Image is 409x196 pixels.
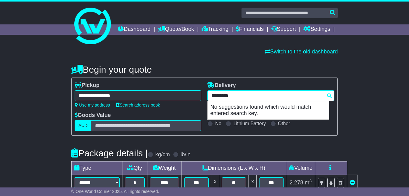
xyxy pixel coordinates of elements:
[286,162,315,175] td: Volume
[71,64,338,74] h4: Begin your quote
[75,82,100,89] label: Pickup
[75,112,111,119] label: Goods Value
[271,24,296,35] a: Support
[278,121,290,126] label: Other
[305,180,312,186] span: m
[350,180,355,186] a: Remove this item
[208,101,329,119] p: No suggestions found which would match entered search key.
[207,82,236,89] label: Delivery
[211,175,219,191] td: x
[290,180,303,186] span: 2.278
[75,120,92,131] label: AUD
[71,162,122,175] td: Type
[233,121,266,126] label: Lithium Battery
[181,151,191,158] label: lb/in
[118,24,150,35] a: Dashboard
[71,148,148,158] h4: Package details |
[303,24,330,35] a: Settings
[215,121,221,126] label: No
[249,175,256,191] td: x
[75,103,110,107] a: Use my address
[71,189,159,194] span: © One World Courier 2025. All rights reserved.
[182,162,286,175] td: Dimensions (L x W x H)
[265,49,338,55] a: Switch to the old dashboard
[202,24,228,35] a: Tracking
[155,151,170,158] label: kg/cm
[309,179,312,183] sup: 3
[116,103,160,107] a: Search address book
[147,162,182,175] td: Weight
[122,162,147,175] td: Qty
[236,24,264,35] a: Financials
[158,24,194,35] a: Quote/Book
